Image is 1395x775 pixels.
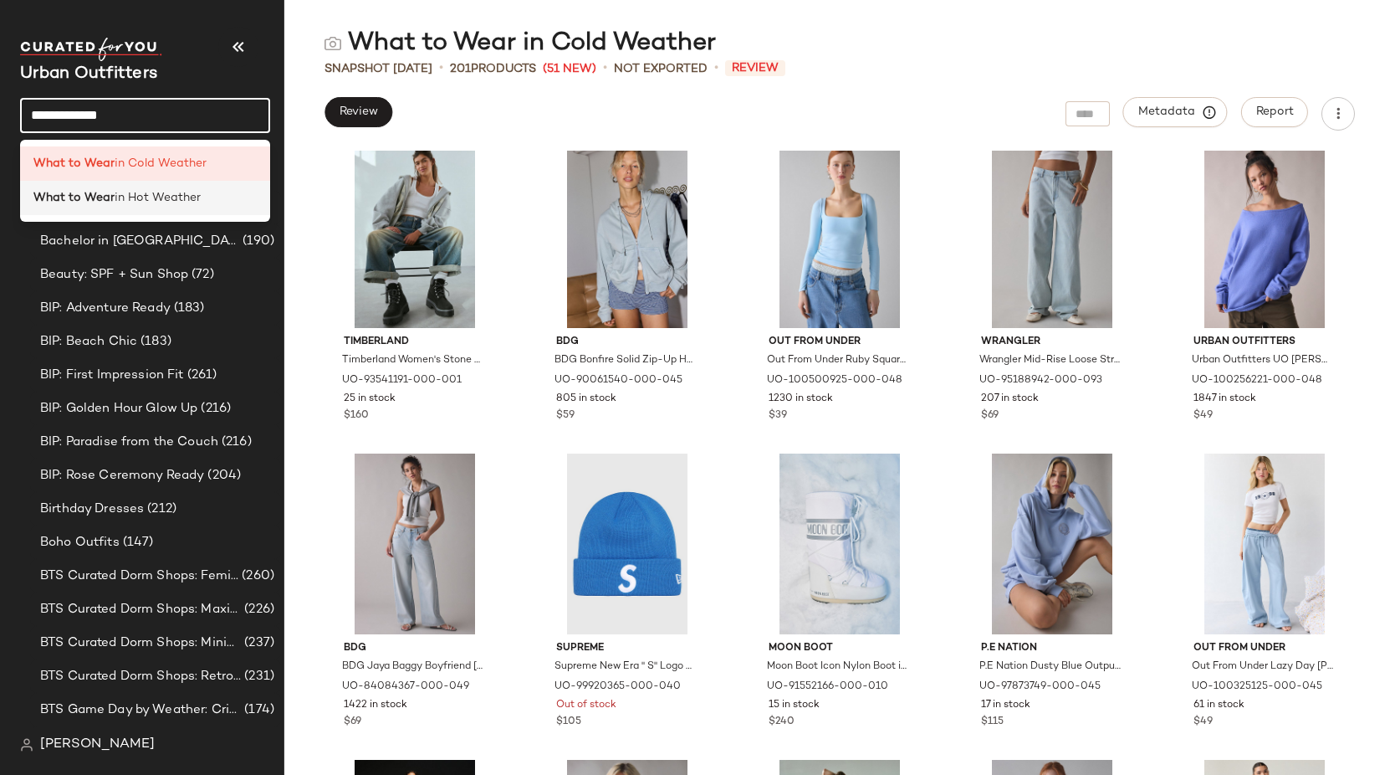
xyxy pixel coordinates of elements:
[239,232,274,251] span: (190)
[767,660,909,675] span: Moon Boot Icon Nylon Boot in White, Women's at Urban Outfitters
[769,335,911,350] span: Out From Under
[981,698,1030,713] span: 17 in stock
[344,698,407,713] span: 1422 in stock
[1193,698,1244,713] span: 61 in stock
[324,35,341,52] img: svg%3e
[981,335,1123,350] span: Wrangler
[342,373,462,388] span: UO-93541191-000-001
[40,466,204,485] span: BIP: Rose Ceremony Ready
[324,97,392,127] button: Review
[767,353,909,368] span: Out From Under Ruby Square Neck Long Sleeve Cropped Tee in Light Blue, Women's at Urban Outfitters
[218,433,252,452] span: (216)
[981,641,1123,656] span: P.E Nation
[554,373,682,388] span: UO-90061540-000-045
[556,641,698,656] span: Supreme
[556,335,698,350] span: BDG
[40,433,218,452] span: BIP: Paradise from the Couch
[40,667,241,686] span: BTS Curated Dorm Shops: Retro+ Boho
[344,408,369,423] span: $160
[40,299,171,318] span: BIP: Adventure Ready
[344,335,486,350] span: Timberland
[20,38,162,61] img: cfy_white_logo.C9jOOHJF.svg
[1255,105,1294,119] span: Report
[241,701,274,720] span: (174)
[979,680,1101,695] span: UO-97873749-000-045
[767,373,902,388] span: UO-100500925-000-048
[339,105,378,119] span: Review
[330,454,499,634] img: 84084367_049_b
[603,59,607,79] span: •
[981,392,1039,407] span: 207 in stock
[1123,97,1228,127] button: Metadata
[241,667,274,686] span: (231)
[40,533,120,552] span: Boho Outfits
[725,60,785,76] span: Review
[1192,680,1322,695] span: UO-100325125-000-045
[769,408,787,423] span: $39
[769,641,911,656] span: Moon Boot
[137,332,171,352] span: (183)
[144,500,176,519] span: (212)
[344,715,361,730] span: $69
[120,533,154,552] span: (147)
[714,59,718,79] span: •
[556,408,575,423] span: $59
[767,680,888,695] span: UO-91552166-000-010
[344,641,486,656] span: BDG
[450,63,471,75] span: 201
[1193,408,1213,423] span: $49
[556,698,616,713] span: Out of stock
[556,392,616,407] span: 805 in stock
[979,353,1122,368] span: Wrangler Mid-Rise Loose Straight [PERSON_NAME] in [PERSON_NAME], Women's at Urban Outfitters
[1193,641,1336,656] span: Out From Under
[40,735,155,755] span: [PERSON_NAME]
[33,155,115,172] b: What to Wear
[204,466,241,485] span: (204)
[40,332,137,352] span: BIP: Beach Chic
[33,189,115,207] b: What to Wear
[40,567,238,586] span: BTS Curated Dorm Shops: Feminine
[979,373,1102,388] span: UO-95188942-000-093
[20,738,33,752] img: svg%3e
[342,680,469,695] span: UO-84084367-000-049
[1137,105,1214,120] span: Metadata
[40,600,241,619] span: BTS Curated Dorm Shops: Maximalist
[450,60,536,78] div: Products
[241,600,274,619] span: (226)
[769,698,820,713] span: 15 in stock
[115,189,201,207] span: in Hot Weather
[614,60,708,78] span: Not Exported
[344,392,396,407] span: 25 in stock
[981,408,999,423] span: $69
[1241,97,1308,127] button: Report
[554,680,681,695] span: UO-99920365-000-040
[238,567,274,586] span: (260)
[1192,373,1322,388] span: UO-100256221-000-048
[554,353,697,368] span: BDG Bonfire Solid Zip-Up Hoodie Sweatshirt in Sky at Urban Outfitters
[1192,353,1334,368] span: Urban Outfitters UO [PERSON_NAME] Oversized Off-The-Shoulder Sweater in Blue, Women's at Urban Ou...
[40,500,144,519] span: Birthday Dresses
[439,59,443,79] span: •
[968,454,1137,634] img: 97873749_045_b
[20,65,157,83] span: Current Company Name
[40,634,241,653] span: BTS Curated Dorm Shops: Minimalist
[543,60,596,78] span: (51 New)
[40,701,241,720] span: BTS Game Day by Weather: Crisp & Cozy
[241,634,274,653] span: (237)
[40,265,188,285] span: Beauty: SPF + Sun Shop
[769,715,795,730] span: $240
[769,392,833,407] span: 1230 in stock
[171,299,205,318] span: (183)
[755,454,924,634] img: 91552166_010_b
[40,399,197,418] span: BIP: Golden Hour Glow Up
[554,660,697,675] span: Supreme New Era " S" Logo Beanie FW24 in Blue at Urban Outfitters
[981,715,1004,730] span: $115
[324,27,716,60] div: What to Wear in Cold Weather
[556,715,581,730] span: $105
[184,366,217,385] span: (261)
[1192,660,1334,675] span: Out From Under Lazy Day [PERSON_NAME] Sweatpant in Sky, Women's at Urban Outfitters
[1193,715,1213,730] span: $49
[115,155,207,172] span: in Cold Weather
[979,660,1122,675] span: P.E Nation Dusty Blue Output Embroidered Graphic Hoodie Sweatshirt in Sky at Urban Outfitters
[342,353,484,368] span: Timberland Women's Stone Street 6-Inch Platform Waterproof Boot in Black, Women's at Urban Outfit...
